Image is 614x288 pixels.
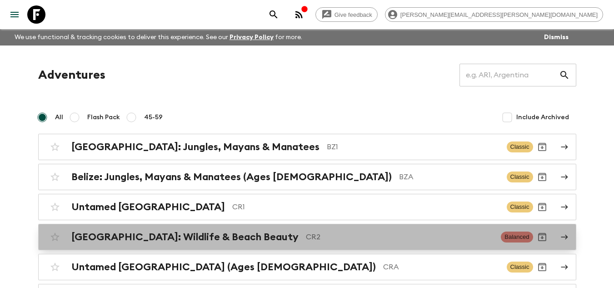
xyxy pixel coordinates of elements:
span: Balanced [501,232,533,243]
a: Untamed [GEOGRAPHIC_DATA] (Ages [DEMOGRAPHIC_DATA])CRAClassicArchive [38,254,576,280]
span: Flash Pack [87,113,120,122]
div: [PERSON_NAME][EMAIL_ADDRESS][PERSON_NAME][DOMAIN_NAME] [385,7,603,22]
h2: [GEOGRAPHIC_DATA]: Wildlife & Beach Beauty [71,231,299,243]
button: Archive [533,138,551,156]
span: Classic [507,141,533,152]
h2: Untamed [GEOGRAPHIC_DATA] (Ages [DEMOGRAPHIC_DATA]) [71,261,376,273]
button: search adventures [265,5,283,24]
a: Give feedback [315,7,378,22]
p: We use functional & tracking cookies to deliver this experience. See our for more. [11,29,306,45]
h2: Untamed [GEOGRAPHIC_DATA] [71,201,225,213]
span: Classic [507,262,533,273]
button: Archive [533,168,551,186]
a: [GEOGRAPHIC_DATA]: Jungles, Mayans & ManateesBZ1ClassicArchive [38,134,576,160]
span: Classic [507,172,533,182]
span: 45-59 [144,113,163,122]
input: e.g. AR1, Argentina [459,62,559,88]
p: CR1 [232,202,499,212]
span: Classic [507,202,533,212]
button: Archive [533,228,551,246]
a: [GEOGRAPHIC_DATA]: Wildlife & Beach BeautyCR2BalancedArchive [38,224,576,250]
span: Give feedback [329,11,377,18]
span: [PERSON_NAME][EMAIL_ADDRESS][PERSON_NAME][DOMAIN_NAME] [395,11,603,18]
a: Untamed [GEOGRAPHIC_DATA]CR1ClassicArchive [38,194,576,220]
a: Belize: Jungles, Mayans & Manatees (Ages [DEMOGRAPHIC_DATA])BZAClassicArchive [38,164,576,190]
h2: Belize: Jungles, Mayans & Manatees (Ages [DEMOGRAPHIC_DATA]) [71,171,392,183]
p: CR2 [306,232,494,243]
span: Include Archived [516,113,569,122]
button: menu [5,5,24,24]
button: Archive [533,198,551,216]
h1: Adventures [38,66,105,84]
h2: [GEOGRAPHIC_DATA]: Jungles, Mayans & Manatees [71,141,319,153]
button: Dismiss [542,31,571,44]
a: Privacy Policy [230,34,274,40]
span: All [55,113,63,122]
p: CRA [383,262,499,273]
p: BZ1 [327,141,499,152]
button: Archive [533,258,551,276]
p: BZA [399,172,499,182]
